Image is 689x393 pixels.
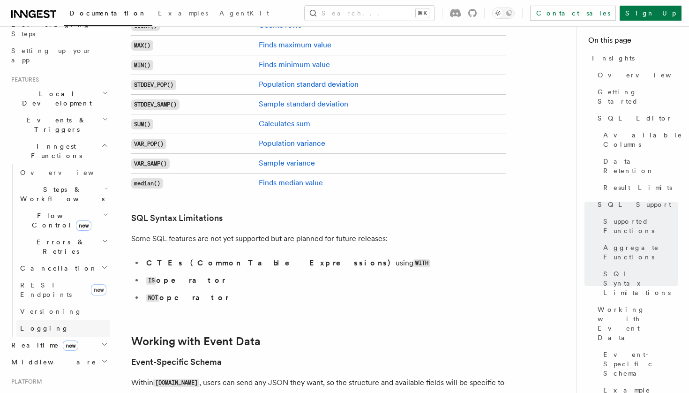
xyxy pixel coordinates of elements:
[7,138,110,164] button: Inngest Functions
[131,335,261,348] a: Working with Event Data
[259,178,323,187] a: Finds median value
[259,99,348,108] a: Sample standard deviation
[131,139,166,149] code: VAR_POP()
[143,257,506,270] li: using
[7,89,102,108] span: Local Development
[620,6,682,21] a: Sign Up
[603,130,682,149] span: Available Columns
[20,281,72,298] span: REST Endpoints
[259,40,331,49] a: Finds maximum value
[594,110,678,127] a: SQL Editor
[131,232,506,245] p: Some SQL features are not yet supported but are planned for future releases:
[131,119,153,129] code: SUM()
[599,239,678,265] a: Aggregate Functions
[588,35,678,50] h4: On this page
[7,115,102,134] span: Events & Triggers
[603,217,678,235] span: Supported Functions
[20,308,82,315] span: Versioning
[76,220,91,231] span: new
[16,277,110,303] a: REST Endpointsnew
[599,127,678,153] a: Available Columns
[599,346,678,382] a: Event-Specific Schema
[603,269,678,297] span: SQL Syntax Limitations
[11,47,92,64] span: Setting up your app
[599,265,678,301] a: SQL Syntax Limitations
[259,60,330,69] a: Finds minimum value
[131,178,163,189] code: median()
[588,50,678,67] a: Insights
[146,276,225,285] strong: operator
[594,67,678,83] a: Overview
[7,378,42,385] span: Platform
[259,119,310,128] a: Calculates sum
[146,294,159,302] code: NOT
[594,83,678,110] a: Getting Started
[7,340,78,350] span: Realtime
[146,277,156,285] code: IS
[594,196,678,213] a: SQL Support
[16,234,110,260] button: Errors & Retries
[7,357,97,367] span: Middleware
[7,42,110,68] a: Setting up your app
[158,9,208,17] span: Examples
[599,179,678,196] a: Result Limits
[598,200,671,209] span: SQL Support
[131,212,223,225] a: SQL Syntax Limitations
[7,164,110,337] div: Inngest Functions
[131,355,222,369] a: Event-Specific Schema
[214,3,275,25] a: AgentKit
[259,139,325,148] a: Population variance
[63,340,78,351] span: new
[131,80,176,90] code: STDDEV_POP()
[16,237,102,256] span: Errors & Retries
[16,185,105,204] span: Steps & Workflows
[7,354,110,370] button: Middleware
[413,259,430,267] code: WITH
[603,157,678,175] span: Data Retention
[7,85,110,112] button: Local Development
[16,260,110,277] button: Cancellation
[131,21,160,31] code: COUNT()
[146,293,229,302] strong: operator
[131,60,153,70] code: MIN()
[16,207,110,234] button: Flow Controlnew
[603,350,678,378] span: Event-Specific Schema
[603,183,672,192] span: Result Limits
[153,379,199,387] code: [DOMAIN_NAME]
[259,21,301,30] a: Counts rows
[16,303,110,320] a: Versioning
[259,159,315,167] a: Sample variance
[16,164,110,181] a: Overview
[305,6,434,21] button: Search...⌘K
[603,243,678,262] span: Aggregate Functions
[7,76,39,83] span: Features
[131,99,180,110] code: STDDEV_SAMP()
[7,337,110,354] button: Realtimenew
[416,8,429,18] kbd: ⌘K
[16,181,110,207] button: Steps & Workflows
[592,53,635,63] span: Insights
[598,305,678,342] span: Working with Event Data
[530,6,616,21] a: Contact sales
[16,264,97,273] span: Cancellation
[131,159,170,169] code: VAR_SAMP()
[20,325,69,332] span: Logging
[7,112,110,138] button: Events & Triggers
[598,113,673,123] span: SQL Editor
[20,169,117,176] span: Overview
[152,3,214,25] a: Examples
[64,3,152,26] a: Documentation
[594,301,678,346] a: Working with Event Data
[598,87,678,106] span: Getting Started
[599,213,678,239] a: Supported Functions
[69,9,147,17] span: Documentation
[146,258,396,267] strong: CTEs (Common Table Expressions)
[219,9,269,17] span: AgentKit
[16,211,103,230] span: Flow Control
[492,8,515,19] button: Toggle dark mode
[7,16,110,42] a: Leveraging Steps
[259,80,359,89] a: Population standard deviation
[599,153,678,179] a: Data Retention
[131,40,153,51] code: MAX()
[16,320,110,337] a: Logging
